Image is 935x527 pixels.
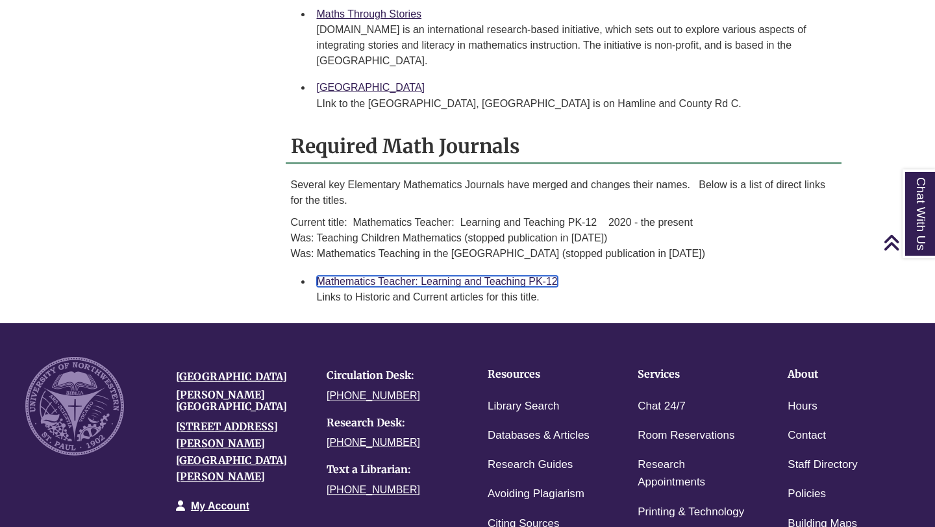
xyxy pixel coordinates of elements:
a: Avoiding Plagiarism [488,485,584,504]
a: [GEOGRAPHIC_DATA] [176,370,287,383]
a: [GEOGRAPHIC_DATA] [317,82,425,93]
a: My Account [191,500,249,511]
a: Contact [788,426,826,445]
a: Databases & Articles [488,426,590,445]
a: Mathematics Teacher: Learning and Teaching PK-12 [317,276,558,287]
h4: Services [638,369,747,380]
h4: About [788,369,897,380]
h2: Required Math Journals [286,130,842,164]
a: Maths Through Stories [317,8,422,19]
h4: [PERSON_NAME][GEOGRAPHIC_DATA] [176,389,307,412]
a: Back to Top [883,234,932,251]
a: Policies [788,485,826,504]
h4: Research Desk: [327,417,458,429]
a: Hours [788,397,817,416]
img: UNW seal [25,357,124,456]
a: Library Search [488,397,560,416]
a: Staff Directory [788,456,857,474]
a: [PHONE_NUMBER] [327,437,420,448]
p: Several key Elementary Mathematics Journals have merged and changes their names. Below is a list ... [291,177,837,208]
div: Links to Historic and Current articles for this title. [317,289,832,305]
a: Room Reservations [638,426,734,445]
h4: Circulation Desk: [327,370,458,382]
a: Printing & Technology [638,503,744,522]
p: Current title: Mathematics Teacher: Learning and Teaching PK-12 2020 - the present Was: Teaching ... [291,215,837,262]
a: Chat 24/7 [638,397,686,416]
h4: Resources [488,369,597,380]
a: [STREET_ADDRESS][PERSON_NAME][GEOGRAPHIC_DATA][PERSON_NAME] [176,420,287,483]
h4: Text a Librarian: [327,464,458,476]
a: Research Appointments [638,456,747,492]
div: [DOMAIN_NAME] is an international research-based initiative, which sets out to explore various as... [317,22,832,69]
a: [PHONE_NUMBER] [327,484,420,495]
a: [PHONE_NUMBER] [327,390,420,401]
a: Research Guides [488,456,573,474]
div: LInk to the [GEOGRAPHIC_DATA], [GEOGRAPHIC_DATA] is on Hamline and County Rd C. [317,96,832,112]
